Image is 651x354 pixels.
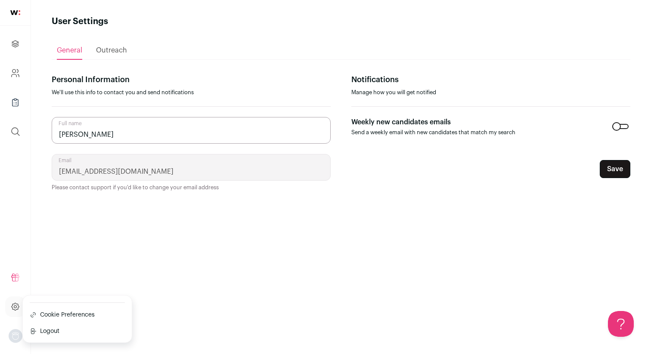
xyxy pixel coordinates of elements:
[600,160,630,178] button: Save
[351,74,630,86] p: Notifications
[5,34,25,54] a: Projects
[351,89,630,96] p: Manage how you will get notified
[52,117,331,144] input: Full name
[96,42,127,59] a: Outreach
[351,129,515,136] p: Send a weekly email with new candidates that match my search
[30,310,125,320] a: Cookie Preferences
[52,89,331,96] p: We'll use this info to contact you and send notifications
[52,74,331,86] p: Personal Information
[52,15,108,28] h1: User Settings
[5,63,25,83] a: Company and ATS Settings
[9,329,22,343] button: Open dropdown
[30,327,125,336] button: Logout
[52,154,331,181] input: Email
[96,47,127,54] span: Outreach
[57,47,82,54] span: General
[351,117,515,127] p: Weekly new candidates emails
[10,10,20,15] img: wellfound-shorthand-0d5821cbd27db2630d0214b213865d53afaa358527fdda9d0ea32b1df1b89c2c.svg
[52,184,331,191] p: Please contact support if you'd like to change your email address
[9,329,22,343] img: nopic.png
[608,311,634,337] iframe: Help Scout Beacon - Open
[5,92,25,113] a: Company Lists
